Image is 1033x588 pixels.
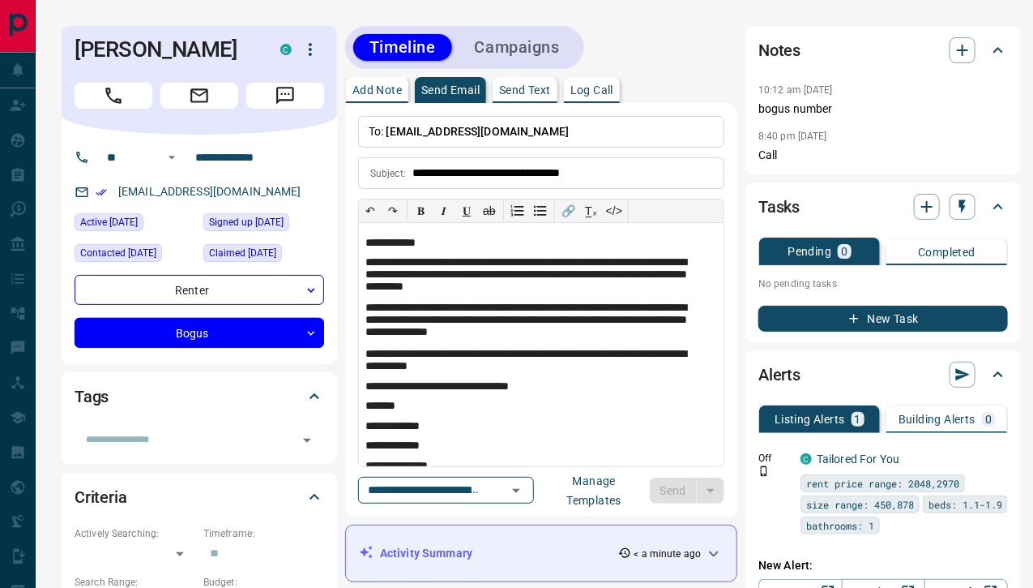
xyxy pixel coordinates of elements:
[75,478,324,517] div: Criteria
[209,245,276,261] span: Claimed [DATE]
[529,200,552,222] button: Bullet list
[280,44,292,55] div: condos.ca
[75,83,152,109] span: Call
[758,306,1008,332] button: New Task
[118,185,301,198] a: [EMAIL_ADDRESS][DOMAIN_NAME]
[478,200,501,222] button: ab
[758,84,833,96] p: 10:12 am [DATE]
[580,200,603,222] button: T̲ₓ
[806,475,959,491] span: rent price range: 2048,2970
[800,453,812,465] div: condos.ca
[203,244,324,267] div: Sun Sep 07 2025
[483,204,496,217] s: ab
[421,84,480,96] p: Send Email
[160,83,238,109] span: Email
[985,414,992,425] p: 0
[758,355,1008,394] div: Alerts
[758,101,1008,118] p: bogus number
[358,116,724,148] p: To:
[463,204,471,217] span: 𝐔
[506,200,529,222] button: Numbered list
[758,451,791,466] p: Off
[386,125,570,138] span: [EMAIL_ADDRESS][DOMAIN_NAME]
[899,414,975,425] p: Building Alerts
[758,187,1008,226] div: Tasks
[758,37,800,63] h2: Notes
[650,478,725,504] div: split button
[80,245,156,261] span: Contacted [DATE]
[758,147,1008,164] p: Call
[758,194,800,220] h2: Tasks
[841,246,847,257] p: 0
[209,214,284,230] span: Signed up [DATE]
[359,539,724,569] div: Activity Summary< a minute ago
[75,526,195,541] p: Actively Searching:
[75,244,195,267] div: Mon Sep 08 2025
[505,479,527,502] button: Open
[758,31,1008,70] div: Notes
[203,526,324,541] p: Timeframe:
[380,545,472,562] p: Activity Summary
[570,84,613,96] p: Log Call
[603,200,625,222] button: </>
[75,318,324,348] div: Bogus
[806,517,874,534] span: bathrooms: 1
[75,484,127,510] h2: Criteria
[634,547,702,561] p: < a minute ago
[353,34,452,61] button: Timeline
[758,362,800,388] h2: Alerts
[75,384,109,410] h2: Tags
[455,200,478,222] button: 𝐔
[557,200,580,222] button: 🔗
[499,84,551,96] p: Send Text
[758,131,827,142] p: 8:40 pm [DATE]
[162,148,181,167] button: Open
[96,187,107,198] svg: Email Verified
[788,246,832,257] p: Pending
[203,213,324,236] div: Sun Sep 07 2025
[75,36,256,62] h1: [PERSON_NAME]
[539,478,650,504] button: Manage Templates
[296,429,318,452] button: Open
[918,247,975,258] p: Completed
[352,84,402,96] p: Add Note
[359,200,382,222] button: ↶
[80,214,138,230] span: Active [DATE]
[433,200,455,222] button: 𝑰
[370,166,406,181] p: Subject:
[75,213,195,236] div: Sun Sep 14 2025
[459,34,576,61] button: Campaigns
[775,414,845,425] p: Listing Alerts
[928,496,1002,513] span: beds: 1.1-1.9
[758,272,1008,296] p: No pending tasks
[758,466,770,477] svg: Push Notification Only
[246,83,324,109] span: Message
[75,275,324,305] div: Renter
[806,496,914,513] span: size range: 450,878
[410,200,433,222] button: 𝐁
[75,377,324,416] div: Tags
[855,414,861,425] p: 1
[758,557,1008,574] p: New Alert:
[382,200,404,222] button: ↷
[817,453,899,466] a: Tailored For You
